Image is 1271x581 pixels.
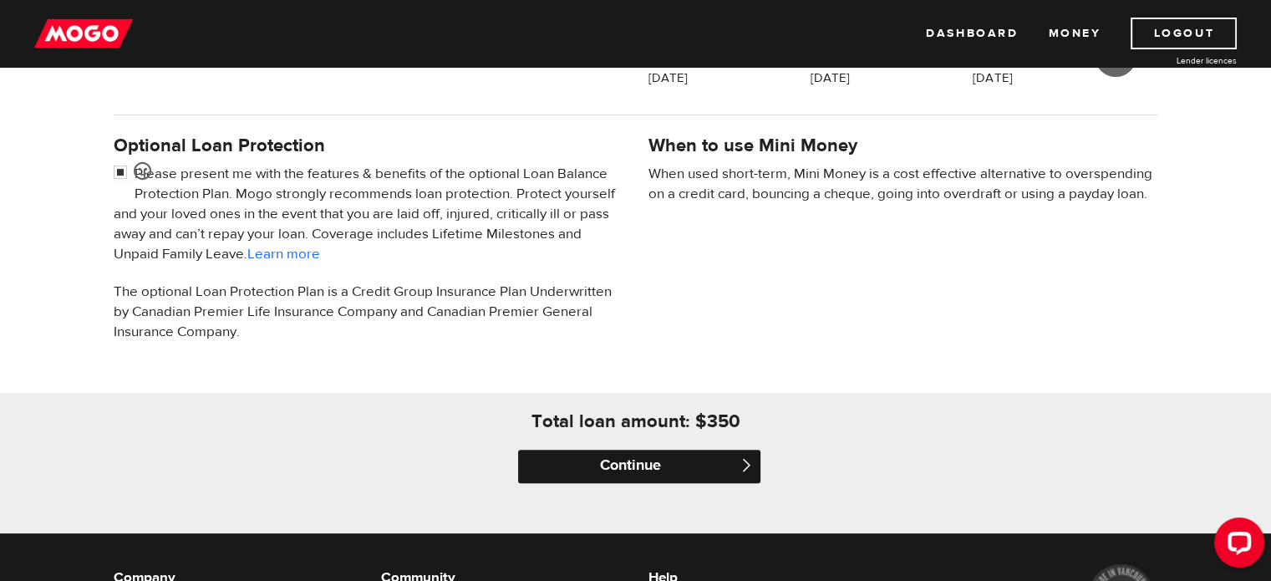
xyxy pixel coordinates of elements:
a: Money [1048,18,1101,49]
h4: When to use Mini Money [648,134,857,157]
a: Logout [1131,18,1237,49]
a: Learn more [247,245,320,263]
input: <span class="smiley-face happy"></span> [114,164,135,185]
p: The optional Loan Protection Plan is a Credit Group Insurance Plan Underwritten by Canadian Premi... [114,282,623,342]
h4: Total loan amount: $ [531,410,707,433]
h4: 350 [707,410,740,433]
a: Dashboard [926,18,1018,49]
iframe: LiveChat chat widget [1201,511,1271,581]
p: Please present me with the features & benefits of the optional Loan Balance Protection Plan. Mogo... [114,164,623,264]
p: [DATE] [973,69,1012,89]
input: Continue [518,450,760,483]
img: mogo_logo-11ee424be714fa7cbb0f0f49df9e16ec.png [34,18,133,49]
span:  [740,458,754,472]
p: [DATE] [811,69,850,89]
h4: Optional Loan Protection [114,134,623,157]
p: When used short-term, Mini Money is a cost effective alternative to overspending on a credit card... [648,164,1158,204]
p: [DATE] [648,69,688,89]
a: Lender licences [1111,54,1237,67]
